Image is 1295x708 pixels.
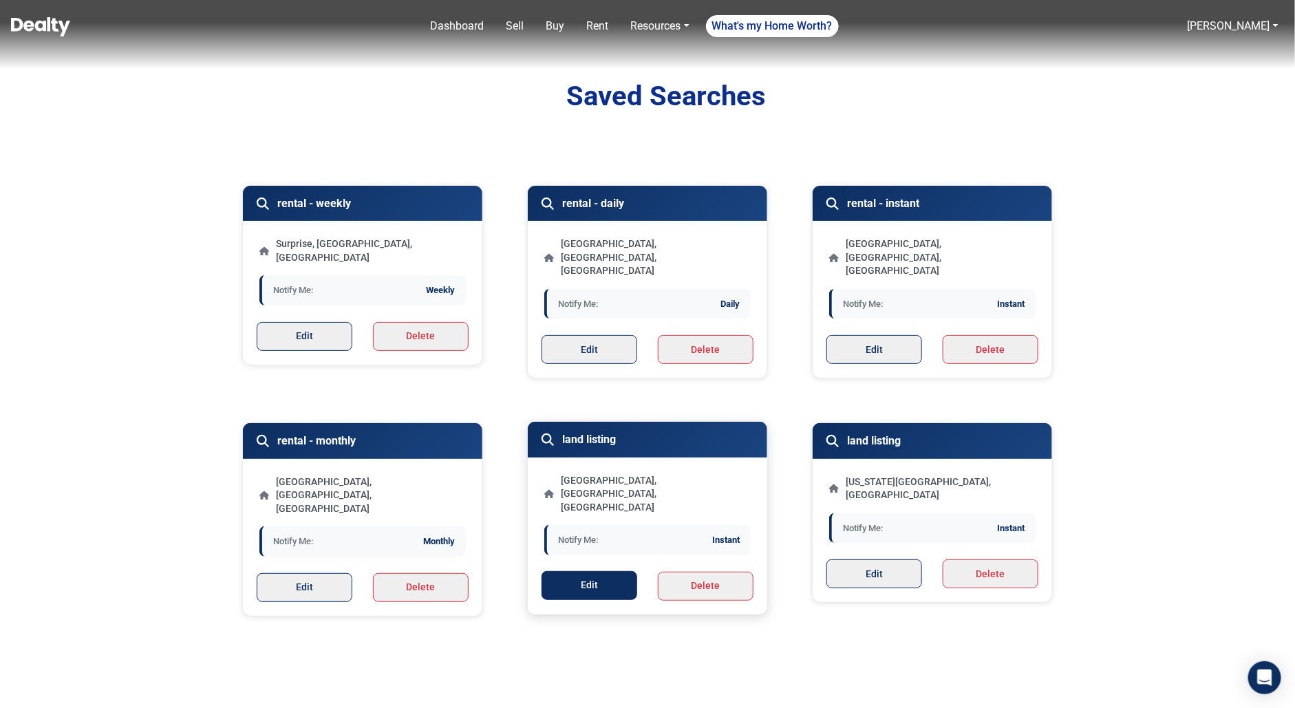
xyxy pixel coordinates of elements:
[373,573,469,602] button: Delete
[542,571,637,600] button: Edit
[846,475,1036,502] p: [US_STATE][GEOGRAPHIC_DATA], [GEOGRAPHIC_DATA]
[1248,661,1281,694] div: Open Intercom Messenger
[846,237,1036,278] p: [GEOGRAPHIC_DATA], [GEOGRAPHIC_DATA], [GEOGRAPHIC_DATA]
[562,433,616,446] h5: land listing
[561,474,751,515] p: [GEOGRAPHIC_DATA], [GEOGRAPHIC_DATA], [GEOGRAPHIC_DATA]
[277,197,351,210] h5: rental - weekly
[847,197,919,210] h5: rental - instant
[943,335,1038,364] button: Delete
[826,559,922,588] button: Edit
[273,535,313,548] span: Notify Me:
[826,335,922,364] button: Edit
[11,17,70,36] img: Dealty - Buy, Sell & Rent Homes
[561,237,751,278] p: [GEOGRAPHIC_DATA], [GEOGRAPHIC_DATA], [GEOGRAPHIC_DATA]
[625,12,694,40] a: Resources
[943,559,1038,588] button: Delete
[843,297,883,311] span: Notify Me:
[581,12,614,40] a: Rent
[540,12,570,40] a: Buy
[658,335,753,364] button: Delete
[373,322,469,351] button: Delete
[542,335,637,364] button: Edit
[1182,12,1284,40] a: [PERSON_NAME]
[273,283,313,297] span: Notify Me:
[658,572,753,601] button: Delete
[997,297,1025,311] span: Instant
[847,434,901,447] h5: land listing
[257,573,352,602] button: Edit
[712,533,740,547] span: Instant
[426,283,455,297] span: Weekly
[1188,19,1270,32] a: [PERSON_NAME]
[48,76,1285,117] div: Saved Searches
[276,237,466,264] p: Surprise, [GEOGRAPHIC_DATA], [GEOGRAPHIC_DATA]
[277,434,356,447] h5: rental - monthly
[500,12,529,40] a: Sell
[706,15,839,37] a: What's my Home Worth?
[276,475,466,516] p: [GEOGRAPHIC_DATA], [GEOGRAPHIC_DATA], [GEOGRAPHIC_DATA]
[997,522,1025,535] span: Instant
[558,297,598,311] span: Notify Me:
[562,197,624,210] h5: rental - daily
[7,667,48,708] iframe: BigID CMP Widget
[257,322,352,351] button: Edit
[558,533,598,547] span: Notify Me:
[423,535,455,548] span: Monthly
[720,297,740,311] span: Daily
[425,12,489,40] a: Dashboard
[843,522,883,535] span: Notify Me:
